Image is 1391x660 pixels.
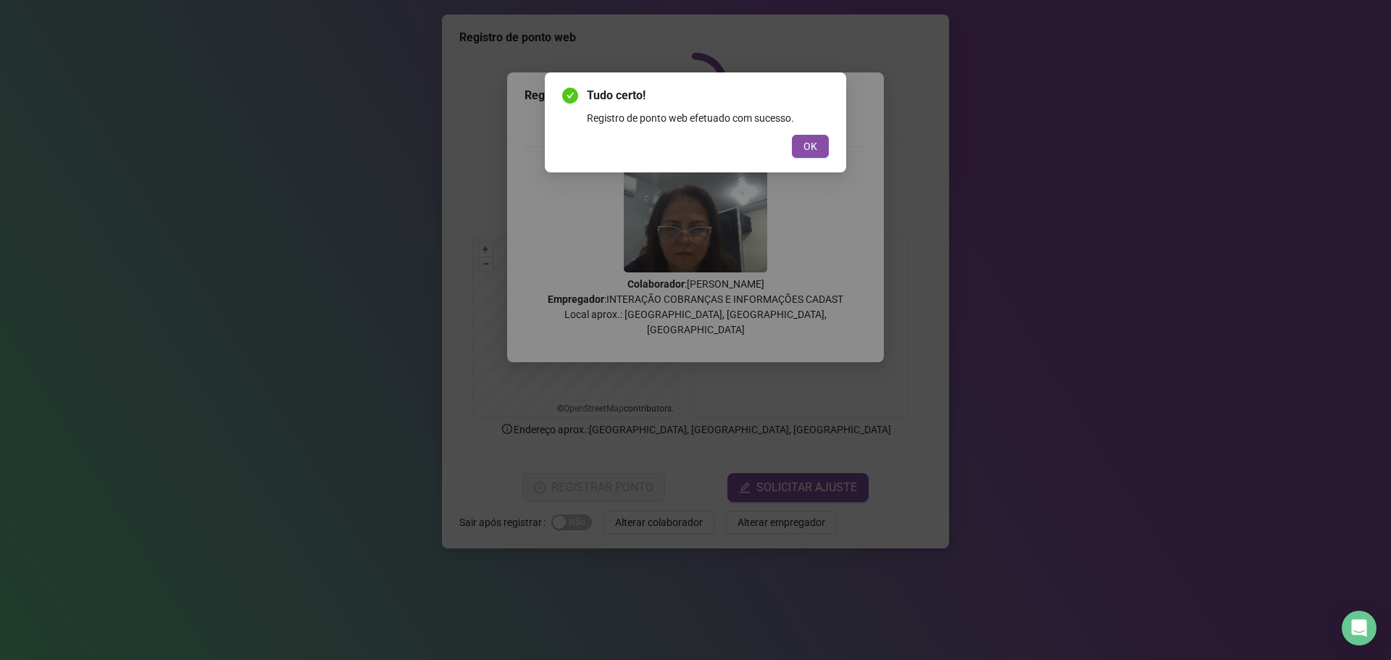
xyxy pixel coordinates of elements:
span: check-circle [562,88,578,104]
span: OK [803,138,817,154]
div: Registro de ponto web efetuado com sucesso. [587,110,829,126]
div: Open Intercom Messenger [1342,611,1377,646]
span: Tudo certo! [587,87,829,104]
button: OK [792,135,829,158]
